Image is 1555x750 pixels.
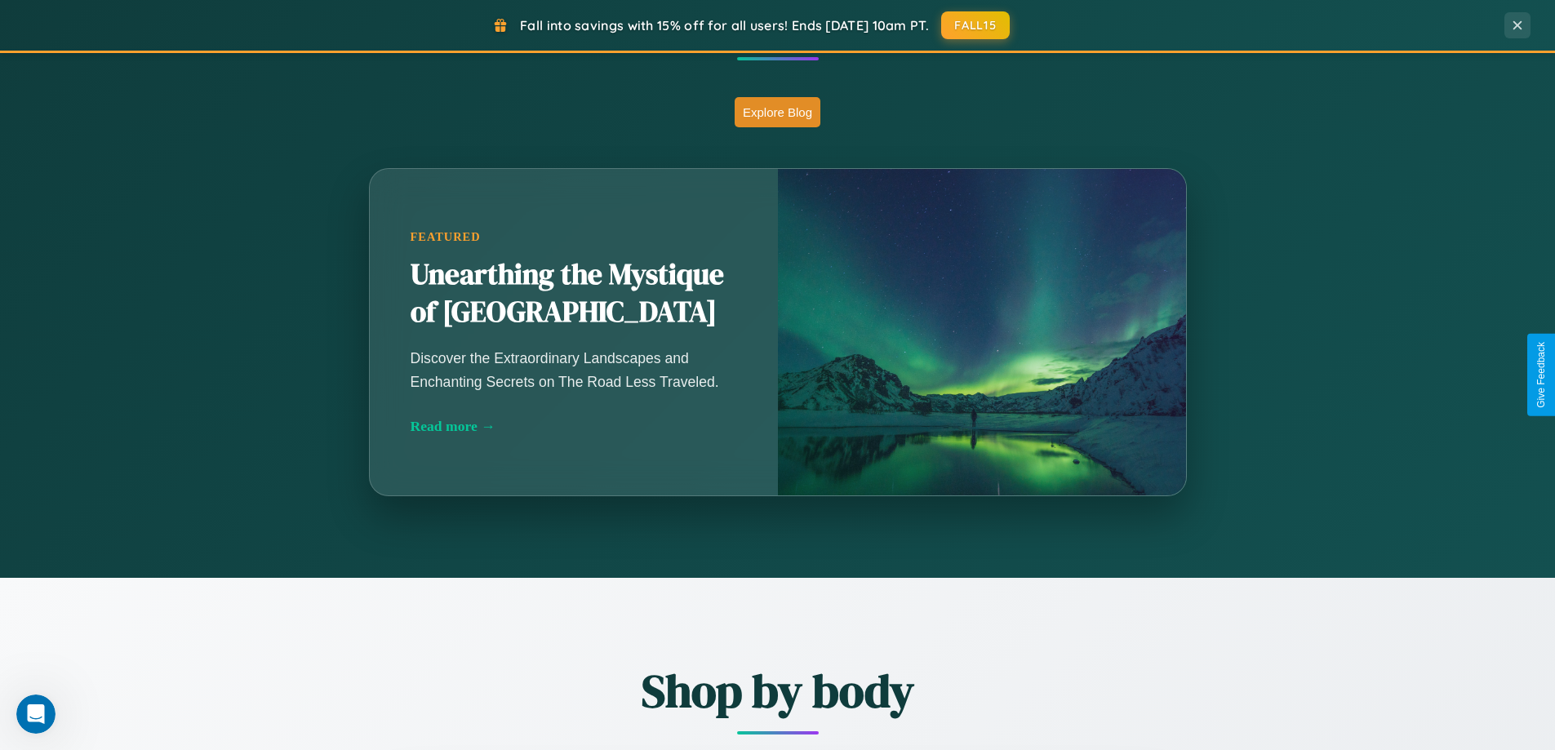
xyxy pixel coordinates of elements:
span: Fall into savings with 15% off for all users! Ends [DATE] 10am PT. [520,17,929,33]
p: Discover the Extraordinary Landscapes and Enchanting Secrets on The Road Less Traveled. [411,347,737,393]
h2: Unearthing the Mystique of [GEOGRAPHIC_DATA] [411,256,737,331]
iframe: Intercom live chat [16,695,56,734]
div: Featured [411,230,737,244]
button: FALL15 [941,11,1010,39]
div: Give Feedback [1535,342,1547,408]
button: Explore Blog [735,97,820,127]
div: Read more → [411,418,737,435]
h2: Shop by body [288,659,1268,722]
